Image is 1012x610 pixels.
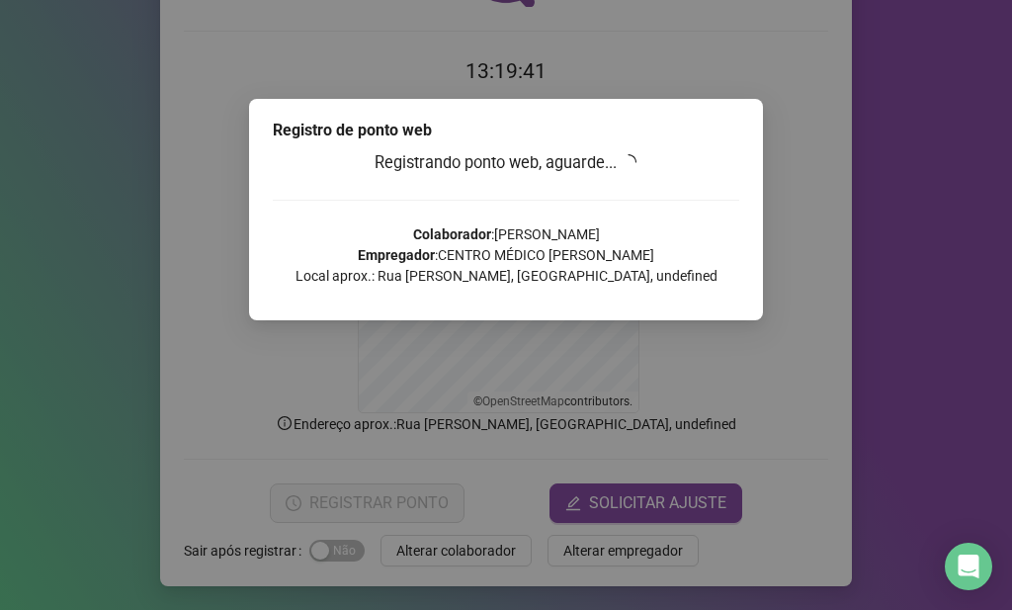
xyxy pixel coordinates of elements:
[273,224,739,287] p: : [PERSON_NAME] : CENTRO MÉDICO [PERSON_NAME] Local aprox.: Rua [PERSON_NAME], [GEOGRAPHIC_DATA],...
[273,119,739,142] div: Registro de ponto web
[273,150,739,176] h3: Registrando ponto web, aguarde...
[358,247,435,263] strong: Empregador
[413,226,491,242] strong: Colaborador
[619,151,640,173] span: loading
[945,543,992,590] div: Open Intercom Messenger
